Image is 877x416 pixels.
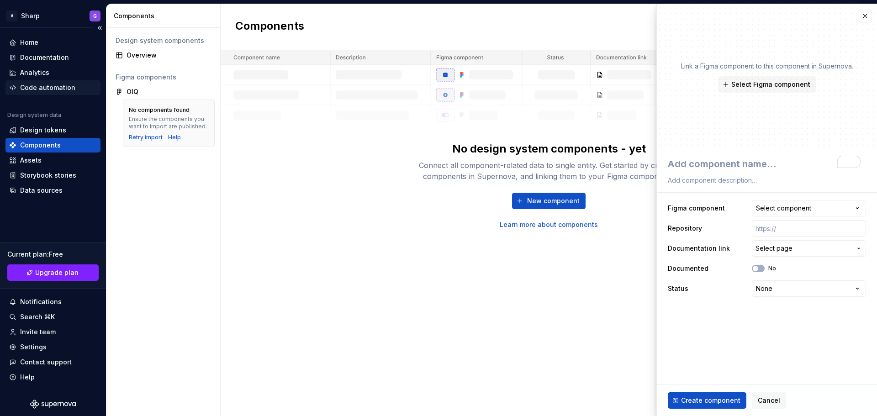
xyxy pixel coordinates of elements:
[5,310,100,324] button: Search ⌘K
[93,12,97,20] div: G
[20,171,76,180] div: Storybook stories
[129,116,209,130] div: Ensure the components you want to import are published.
[20,186,63,195] div: Data sources
[668,244,730,253] label: Documentation link
[20,83,75,92] div: Code automation
[5,65,100,80] a: Analytics
[20,297,62,306] div: Notifications
[5,370,100,384] button: Help
[527,196,580,205] span: New component
[21,11,40,21] div: Sharp
[20,358,72,367] div: Contact support
[752,220,866,237] input: https://
[7,264,99,281] a: Upgrade plan
[5,340,100,354] a: Settings
[93,21,106,34] button: Collapse sidebar
[5,325,100,339] a: Invite team
[5,153,100,168] a: Assets
[403,160,695,182] div: Connect all component-related data to single entity. Get started by creating components in Supern...
[752,200,866,216] button: Select component
[5,35,100,50] a: Home
[681,396,740,405] span: Create component
[5,183,100,198] a: Data sources
[5,355,100,369] button: Contact support
[758,396,780,405] span: Cancel
[668,224,702,233] label: Repository
[114,11,217,21] div: Components
[20,53,69,62] div: Documentation
[668,392,746,409] button: Create component
[668,264,708,273] label: Documented
[5,295,100,309] button: Notifications
[127,87,138,96] div: OIQ
[512,193,586,209] button: New component
[752,392,786,409] button: Cancel
[168,134,181,141] a: Help
[752,240,866,257] button: Select page
[20,38,38,47] div: Home
[768,265,776,272] label: No
[20,126,66,135] div: Design tokens
[681,62,853,71] p: Link a Figma component to this component in Supernova.
[5,50,100,65] a: Documentation
[500,220,598,229] a: Learn more about components
[668,284,688,293] label: Status
[116,73,211,82] div: Figma components
[116,36,211,45] div: Design system components
[7,250,99,259] div: Current plan : Free
[5,138,100,153] a: Components
[452,142,646,156] div: No design system components - yet
[666,156,864,172] textarea: To enrich screen reader interactions, please activate Accessibility in Grammarly extension settings
[7,111,61,119] div: Design system data
[30,400,76,409] svg: Supernova Logo
[20,342,47,352] div: Settings
[20,312,55,321] div: Search ⌘K
[235,19,304,35] h2: Components
[35,268,79,277] span: Upgrade plan
[756,204,811,213] div: Select component
[112,84,215,99] a: OIQ
[731,80,810,89] span: Select Figma component
[5,123,100,137] a: Design tokens
[718,76,816,93] button: Select Figma component
[20,68,49,77] div: Analytics
[6,11,17,21] div: A
[668,204,725,213] label: Figma component
[755,244,792,253] span: Select page
[129,106,190,114] div: No components found
[5,168,100,183] a: Storybook stories
[20,141,61,150] div: Components
[2,6,104,26] button: ASharpG
[112,48,215,63] a: Overview
[129,134,163,141] button: Retry import
[127,51,211,60] div: Overview
[20,373,35,382] div: Help
[20,156,42,165] div: Assets
[5,80,100,95] a: Code automation
[20,327,56,337] div: Invite team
